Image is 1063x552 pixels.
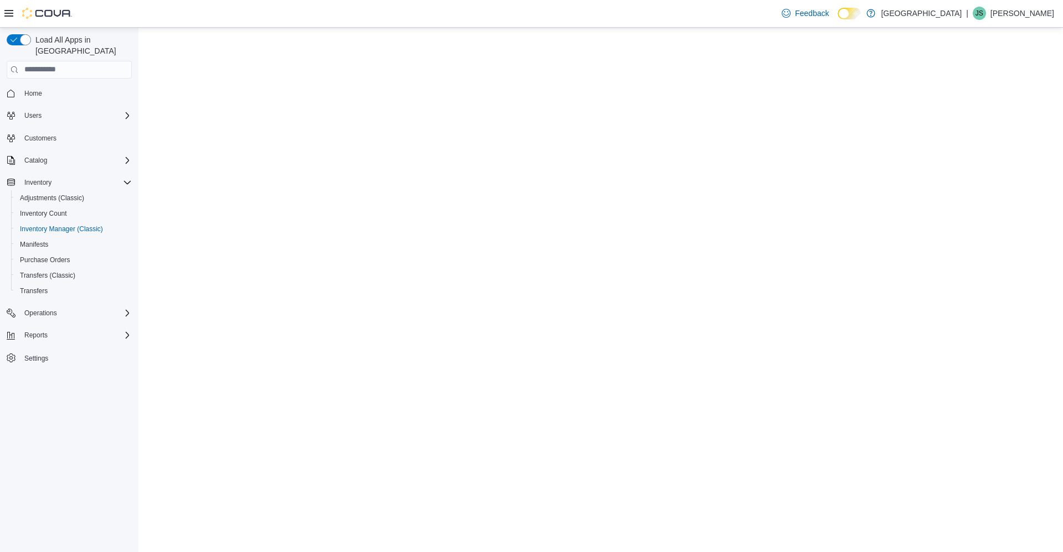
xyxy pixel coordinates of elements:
span: Users [24,111,42,120]
span: Purchase Orders [20,256,70,264]
div: John Sully [973,7,986,20]
span: Customers [24,134,56,143]
button: Users [20,109,46,122]
button: Catalog [2,153,136,168]
button: Settings [2,350,136,366]
a: Adjustments (Classic) [16,191,89,205]
button: Home [2,85,136,101]
span: Users [20,109,132,122]
button: Reports [2,327,136,343]
span: Inventory [20,176,132,189]
a: Feedback [777,2,833,24]
p: [GEOGRAPHIC_DATA] [881,7,962,20]
span: Inventory Count [20,209,67,218]
span: Catalog [24,156,47,165]
span: Operations [24,309,57,317]
button: Inventory Manager (Classic) [11,221,136,237]
span: Dark Mode [838,19,838,20]
button: Purchase Orders [11,252,136,268]
span: Customers [20,131,132,145]
button: Transfers [11,283,136,299]
button: Operations [2,305,136,321]
button: Operations [20,306,61,320]
span: Settings [24,354,48,363]
nav: Complex example [7,81,132,395]
span: Inventory [24,178,51,187]
span: Adjustments (Classic) [20,194,84,202]
span: Catalog [20,154,132,167]
span: Inventory Manager (Classic) [16,222,132,236]
span: Operations [20,306,132,320]
button: Customers [2,130,136,146]
a: Inventory Count [16,207,71,220]
button: Inventory [2,175,136,190]
span: Transfers [20,287,48,295]
a: Settings [20,352,53,365]
a: Manifests [16,238,53,251]
span: Purchase Orders [16,253,132,267]
span: Adjustments (Classic) [16,191,132,205]
span: Reports [24,331,48,340]
span: Transfers [16,284,132,298]
span: Home [20,86,132,100]
span: Transfers (Classic) [20,271,75,280]
button: Inventory [20,176,56,189]
button: Transfers (Classic) [11,268,136,283]
span: Home [24,89,42,98]
button: Adjustments (Classic) [11,190,136,206]
button: Manifests [11,237,136,252]
span: Feedback [795,8,829,19]
button: Inventory Count [11,206,136,221]
a: Purchase Orders [16,253,75,267]
a: Inventory Manager (Classic) [16,222,107,236]
span: Manifests [20,240,48,249]
span: Inventory Manager (Classic) [20,225,103,233]
a: Home [20,87,47,100]
a: Customers [20,132,61,145]
input: Dark Mode [838,8,861,19]
span: Manifests [16,238,132,251]
button: Reports [20,329,52,342]
a: Transfers (Classic) [16,269,80,282]
button: Users [2,108,136,123]
span: Settings [20,351,132,364]
p: | [966,7,968,20]
button: Catalog [20,154,51,167]
span: JS [976,7,983,20]
p: [PERSON_NAME] [990,7,1054,20]
span: Transfers (Classic) [16,269,132,282]
a: Transfers [16,284,52,298]
span: Load All Apps in [GEOGRAPHIC_DATA] [31,34,132,56]
span: Reports [20,329,132,342]
span: Inventory Count [16,207,132,220]
img: Cova [22,8,72,19]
